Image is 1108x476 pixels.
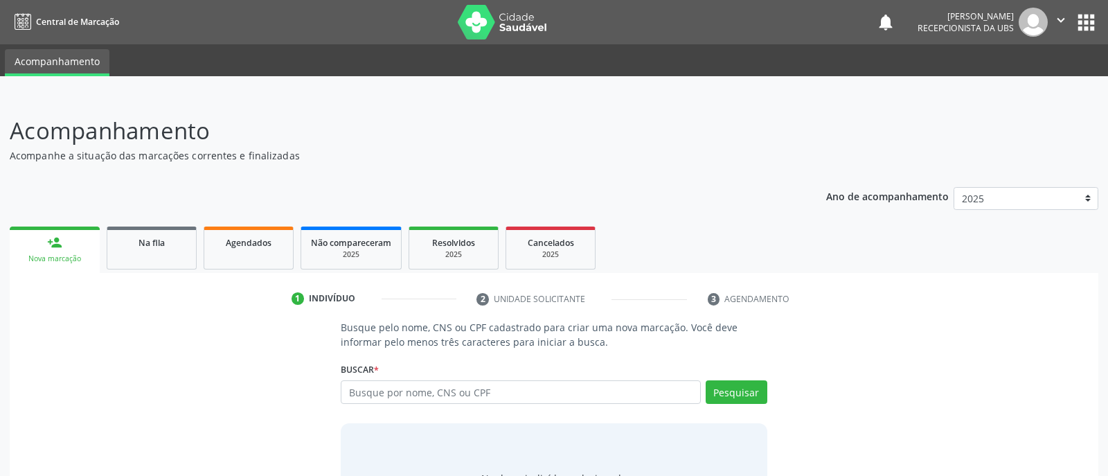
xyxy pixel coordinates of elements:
p: Ano de acompanhamento [826,187,949,204]
div: 2025 [311,249,391,260]
input: Busque por nome, CNS ou CPF [341,380,700,404]
span: Na fila [138,237,165,249]
div: Indivíduo [309,292,355,305]
a: Central de Marcação [10,10,119,33]
button: Pesquisar [706,380,767,404]
p: Acompanhe a situação das marcações correntes e finalizadas [10,148,771,163]
p: Acompanhamento [10,114,771,148]
button: notifications [876,12,895,32]
div: person_add [47,235,62,250]
div: Nova marcação [19,254,90,264]
label: Buscar [341,359,379,380]
div: 1 [292,292,304,305]
p: Busque pelo nome, CNS ou CPF cadastrado para criar uma nova marcação. Você deve informar pelo men... [341,320,767,349]
i:  [1053,12,1069,28]
span: Agendados [226,237,271,249]
span: Central de Marcação [36,16,119,28]
span: Não compareceram [311,237,391,249]
span: Resolvidos [432,237,475,249]
span: Recepcionista da UBS [918,22,1014,34]
a: Acompanhamento [5,49,109,76]
span: Cancelados [528,237,574,249]
button: apps [1074,10,1098,35]
div: 2025 [419,249,488,260]
div: [PERSON_NAME] [918,10,1014,22]
div: 2025 [516,249,585,260]
img: img [1019,8,1048,37]
button:  [1048,8,1074,37]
